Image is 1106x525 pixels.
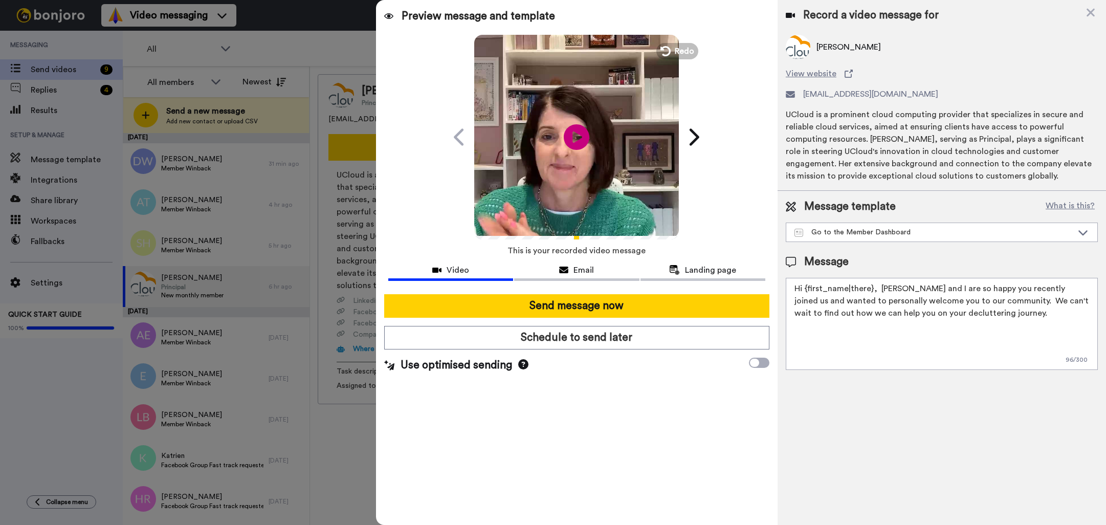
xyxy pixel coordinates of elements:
[786,108,1098,182] div: UCloud is a prominent cloud computing provider that specializes in secure and reliable cloud serv...
[803,88,938,100] span: [EMAIL_ADDRESS][DOMAIN_NAME]
[447,264,469,276] span: Video
[804,254,849,270] span: Message
[786,68,836,80] span: View website
[794,227,1073,237] div: Go to the Member Dashboard
[401,358,512,373] span: Use optimised sending
[804,199,896,214] span: Message template
[573,264,594,276] span: Email
[384,294,769,318] button: Send message now
[786,68,1098,80] a: View website
[507,239,646,262] span: This is your recorded video message
[685,264,736,276] span: Landing page
[1043,199,1098,214] button: What is this?
[794,229,803,237] img: Message-temps.svg
[786,278,1098,370] textarea: Hi {first_name|there}, [PERSON_NAME] and I are so happy you recently joined us and wanted to pers...
[384,326,769,349] button: Schedule to send later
